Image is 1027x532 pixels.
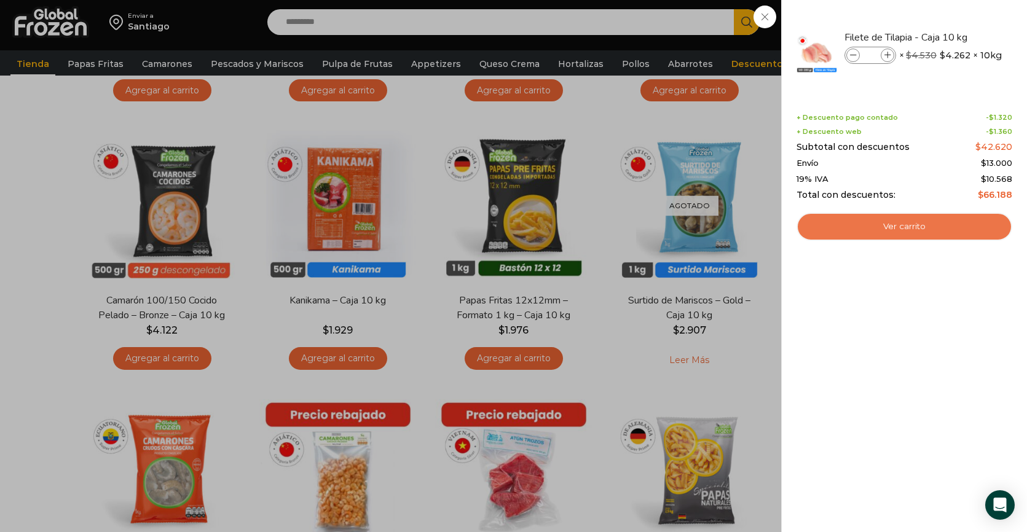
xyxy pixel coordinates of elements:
[981,174,1012,184] span: 10.568
[986,114,1012,122] span: -
[797,174,828,184] span: 19% IVA
[985,490,1015,520] div: Open Intercom Messenger
[981,158,986,168] span: $
[978,189,1012,200] bdi: 66.188
[989,127,1012,136] bdi: 1.360
[989,113,1012,122] bdi: 1.320
[797,158,819,168] span: Envío
[899,47,1002,64] span: × × 10kg
[844,31,991,44] a: Filete de Tilapia - Caja 10 kg
[975,141,1012,152] bdi: 42.620
[989,127,994,136] span: $
[978,189,983,200] span: $
[981,158,1012,168] bdi: 13.000
[797,142,910,152] span: Subtotal con descuentos
[975,141,981,152] span: $
[940,49,970,61] bdi: 4.262
[981,174,986,184] span: $
[797,114,898,122] span: + Descuento pago contado
[940,49,945,61] span: $
[797,190,895,200] span: Total con descuentos:
[797,213,1012,241] a: Ver carrito
[861,49,879,62] input: Product quantity
[906,50,911,61] span: $
[906,50,937,61] bdi: 4.530
[986,128,1012,136] span: -
[989,113,994,122] span: $
[797,128,862,136] span: + Descuento web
